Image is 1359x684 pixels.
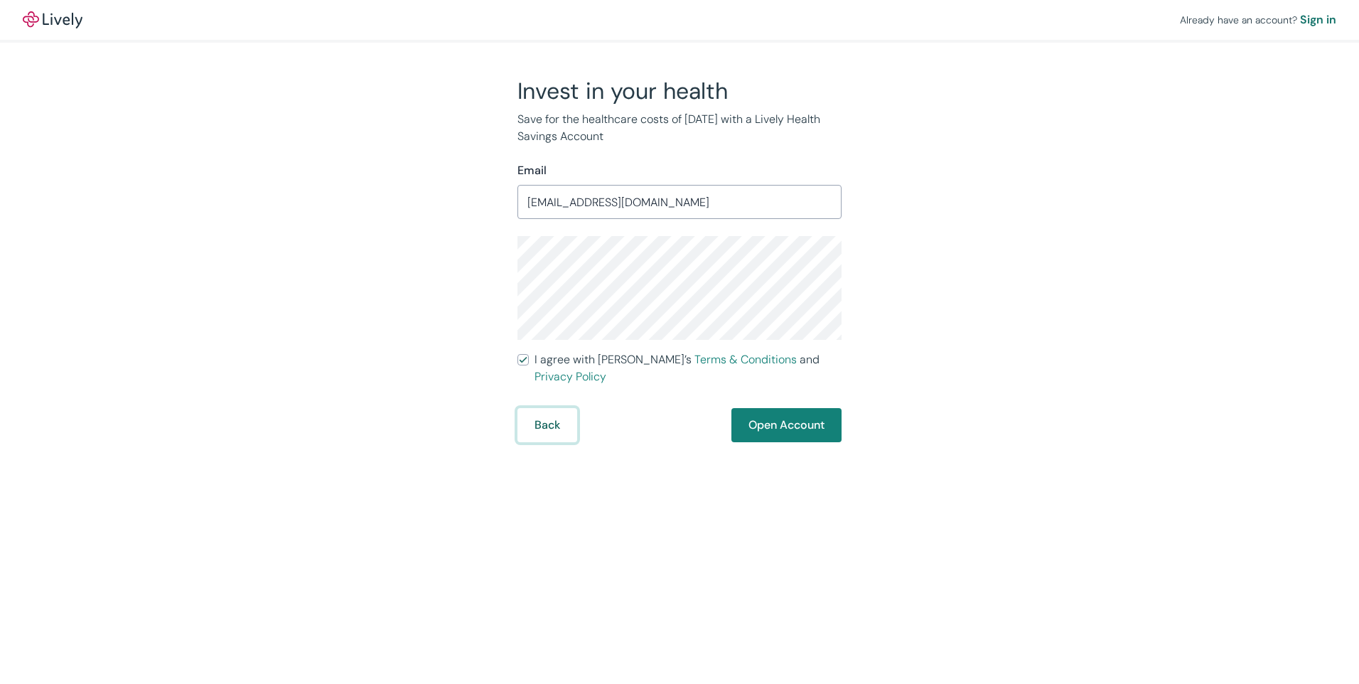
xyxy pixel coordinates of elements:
[517,77,842,105] h2: Invest in your health
[694,352,797,367] a: Terms & Conditions
[23,11,82,28] img: Lively
[1180,11,1336,28] div: Already have an account?
[517,162,547,179] label: Email
[23,11,82,28] a: LivelyLively
[535,369,606,384] a: Privacy Policy
[517,111,842,145] p: Save for the healthcare costs of [DATE] with a Lively Health Savings Account
[535,351,842,385] span: I agree with [PERSON_NAME]’s and
[517,408,577,442] button: Back
[731,408,842,442] button: Open Account
[1300,11,1336,28] a: Sign in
